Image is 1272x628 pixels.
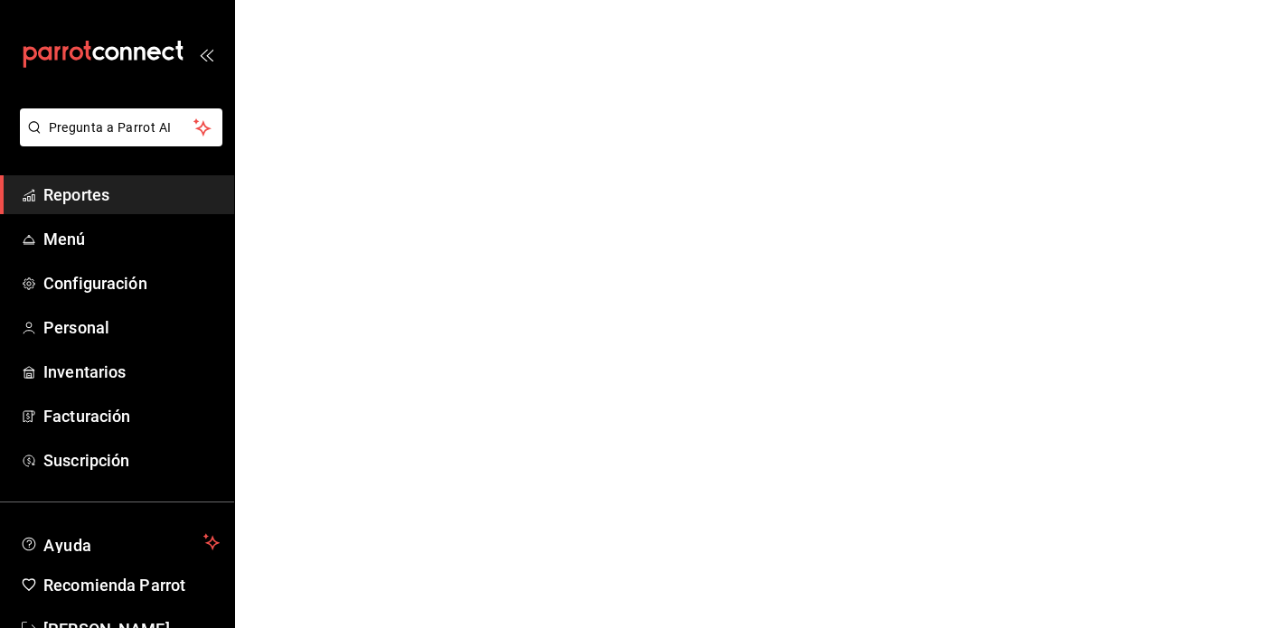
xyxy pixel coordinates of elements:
span: Recomienda Parrot [43,573,220,597]
a: Pregunta a Parrot AI [13,131,222,150]
button: open_drawer_menu [199,47,213,61]
span: Pregunta a Parrot AI [49,118,194,137]
span: Personal [43,315,220,340]
span: Suscripción [43,448,220,473]
button: Pregunta a Parrot AI [20,108,222,146]
span: Reportes [43,183,220,207]
span: Facturación [43,404,220,428]
span: Menú [43,227,220,251]
span: Ayuda [43,531,196,553]
span: Configuración [43,271,220,295]
span: Inventarios [43,360,220,384]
